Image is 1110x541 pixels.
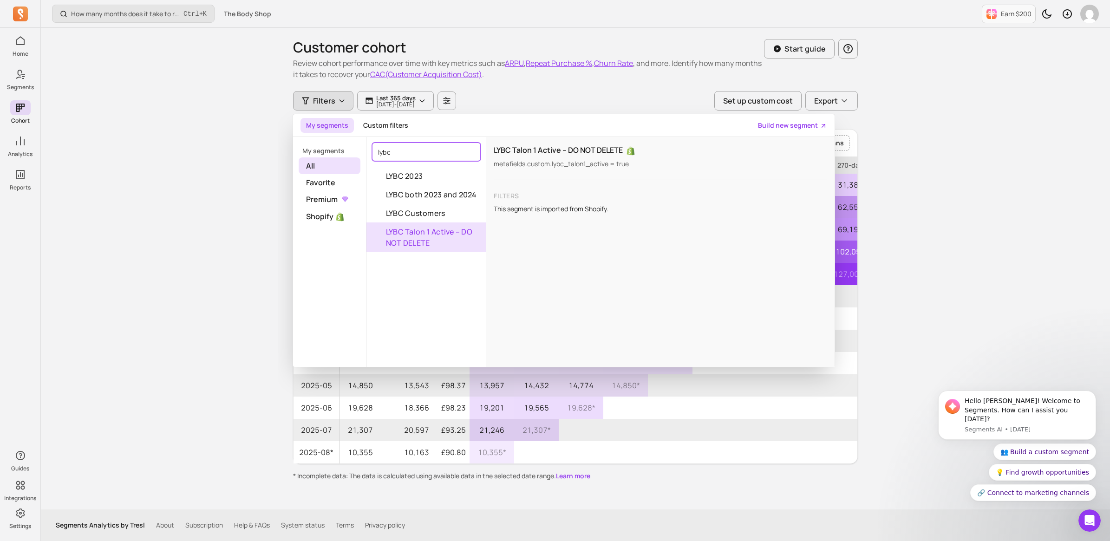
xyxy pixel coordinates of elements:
p: Review cohort performance over time with key metrics such as , , , and more. Identify how many mo... [293,58,764,80]
p: £98.23 [433,397,470,419]
p: * Incomplete data: The data is calculated using available data in the selected date range. [293,471,858,481]
span: Favorite [299,174,360,191]
p: £93.25 [433,419,470,441]
p: Settings [9,522,31,530]
p: 19,628 [340,397,377,419]
p: Integrations [4,495,36,502]
p: 14,850 [340,374,377,397]
p: 19,628 * [559,397,603,419]
span: 2025-05 [294,374,339,397]
button: Toggle dark mode [1038,5,1056,23]
button: Churn Rate [594,58,633,69]
p: Start guide [784,43,826,54]
p: 62,554 [826,196,874,218]
button: Repeat Purchase % [526,58,592,69]
span: Shopify [299,208,360,225]
span: Export [814,95,838,106]
p: 19,565 [514,397,559,419]
iframe: Intercom live chat [1078,509,1101,532]
p: 102,053 [826,241,874,263]
img: avatar [1080,5,1099,23]
a: About [156,521,174,530]
p: Guides [11,465,29,472]
p: 69,197 [826,218,874,241]
p: 14,774 [559,374,603,397]
a: System status [281,521,325,530]
img: Shopify [335,212,345,222]
a: Build new segment [758,121,827,130]
button: The Body Shop [218,6,277,22]
p: Cohort [11,117,30,124]
button: CAC(Customer Acquisition Cost) [370,69,482,80]
span: 2025-06 [294,397,339,419]
kbd: K [203,10,207,18]
p: 14,432 [514,374,559,397]
img: Shopify [626,146,635,156]
p: Earn $200 [1001,9,1032,19]
p: This segment is imported from Shopify. [494,204,827,214]
p: [DATE] - [DATE] [376,102,416,107]
h1: Customer cohort [293,39,764,56]
button: ARPU [505,58,524,69]
p: 21,307 * [514,419,559,441]
p: 13,543 [377,374,433,397]
button: Earn $200 [982,5,1036,23]
p: Last 365 days [376,94,416,102]
p: 13,957 [470,374,514,397]
iframe: Intercom notifications message [924,327,1110,516]
p: 21,307 [340,419,377,441]
span: Premium [299,191,360,208]
p: Segments [7,84,34,91]
p: 21,246 [470,419,514,441]
span: All [299,157,360,174]
p: £98.37 [433,374,470,397]
button: How many months does it take to recover my CAC (Customer Acquisition Cost)?Ctrl+K [52,5,215,23]
button: Export [805,91,858,111]
button: LYBC Customers [366,204,486,222]
button: Custom filters [358,118,414,133]
p: Segments Analytics by Tresl [56,521,145,530]
p: 10,163 [377,441,433,463]
button: My segments [300,118,354,133]
button: LYBC 2023 [366,167,486,185]
p: Reports [10,184,31,191]
button: Learn more [556,471,590,481]
p: My segments [299,146,360,156]
a: Help & FAQs [234,521,270,530]
button: LYBC both 2023 and 2024 [366,185,486,204]
p: 18,366 [377,397,433,419]
p: 19,201 [470,397,514,419]
a: Privacy policy [365,521,405,530]
p: £90.80 [433,441,470,463]
span: Filters [313,95,335,106]
p: Analytics [8,150,33,158]
span: 2025-08* [294,441,339,463]
a: Terms [336,521,354,530]
button: LYBC Talon 1 Active – DO NOT DELETE [366,222,486,252]
p: Home [13,50,28,58]
button: Guides [10,446,31,474]
p: 14,850 * [603,374,648,397]
span: The Body Shop [224,9,271,19]
span: 2025-07 [294,419,339,441]
p: How many months does it take to recover my CAC (Customer Acquisition Cost)? [71,9,180,19]
p: Filters [494,191,827,201]
span: + [183,9,207,19]
a: Subscription [185,521,223,530]
kbd: Ctrl [183,9,199,19]
button: Set up custom cost [714,91,802,111]
p: 31,387 [826,174,874,196]
p: 270-day [826,157,874,174]
p: 20,597 [377,419,433,441]
button: Last 365 days[DATE]-[DATE] [357,91,434,111]
input: search [372,143,481,161]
